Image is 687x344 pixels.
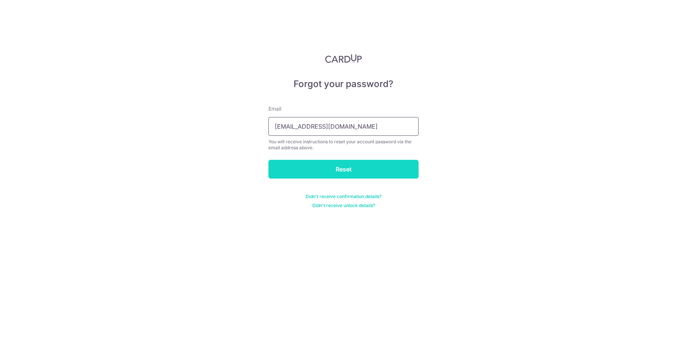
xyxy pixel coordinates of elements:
[312,203,375,209] a: Didn't receive unlock details?
[306,194,381,200] a: Didn't receive confirmation details?
[268,105,281,113] label: Email
[268,117,419,136] input: Enter your Email
[268,139,419,151] div: You will receive instructions to reset your account password via the email address above.
[268,78,419,90] h5: Forgot your password?
[268,160,419,179] input: Reset
[325,54,362,63] img: CardUp Logo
